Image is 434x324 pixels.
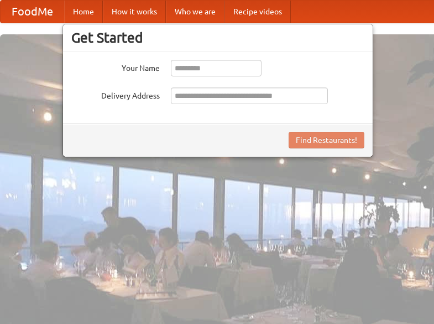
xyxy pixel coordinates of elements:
[71,29,364,46] h3: Get Started
[71,60,160,74] label: Your Name
[224,1,291,23] a: Recipe videos
[289,132,364,148] button: Find Restaurants!
[64,1,103,23] a: Home
[166,1,224,23] a: Who we are
[1,1,64,23] a: FoodMe
[71,88,160,101] label: Delivery Address
[103,1,166,23] a: How it works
